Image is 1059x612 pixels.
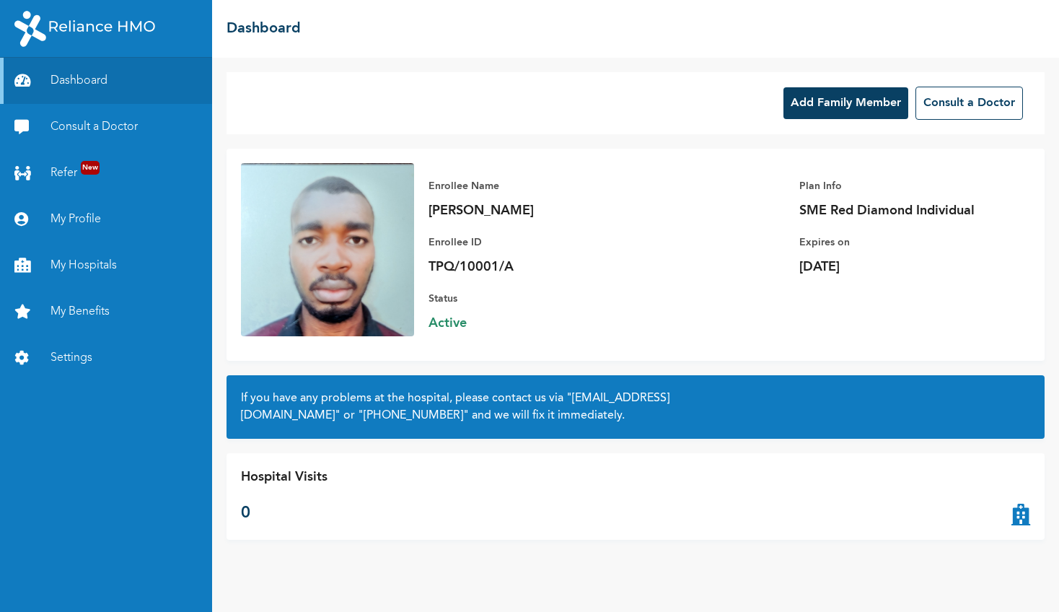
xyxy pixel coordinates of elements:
[799,234,1001,251] p: Expires on
[358,410,469,421] a: "[PHONE_NUMBER]"
[429,202,630,219] p: [PERSON_NAME]
[429,178,630,195] p: Enrollee Name
[783,87,908,119] button: Add Family Member
[241,390,1030,424] h2: If you have any problems at the hospital, please contact us via or and we will fix it immediately.
[14,11,155,47] img: RelianceHMO's Logo
[915,87,1023,120] button: Consult a Doctor
[429,234,630,251] p: Enrollee ID
[241,502,328,525] p: 0
[799,202,1001,219] p: SME Red Diamond Individual
[429,290,630,307] p: Status
[799,178,1001,195] p: Plan Info
[799,258,1001,276] p: [DATE]
[227,18,301,40] h2: Dashboard
[429,258,630,276] p: TPQ/10001/A
[81,161,100,175] span: New
[429,315,630,332] span: Active
[241,468,328,487] p: Hospital Visits
[241,163,414,336] img: Enrollee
